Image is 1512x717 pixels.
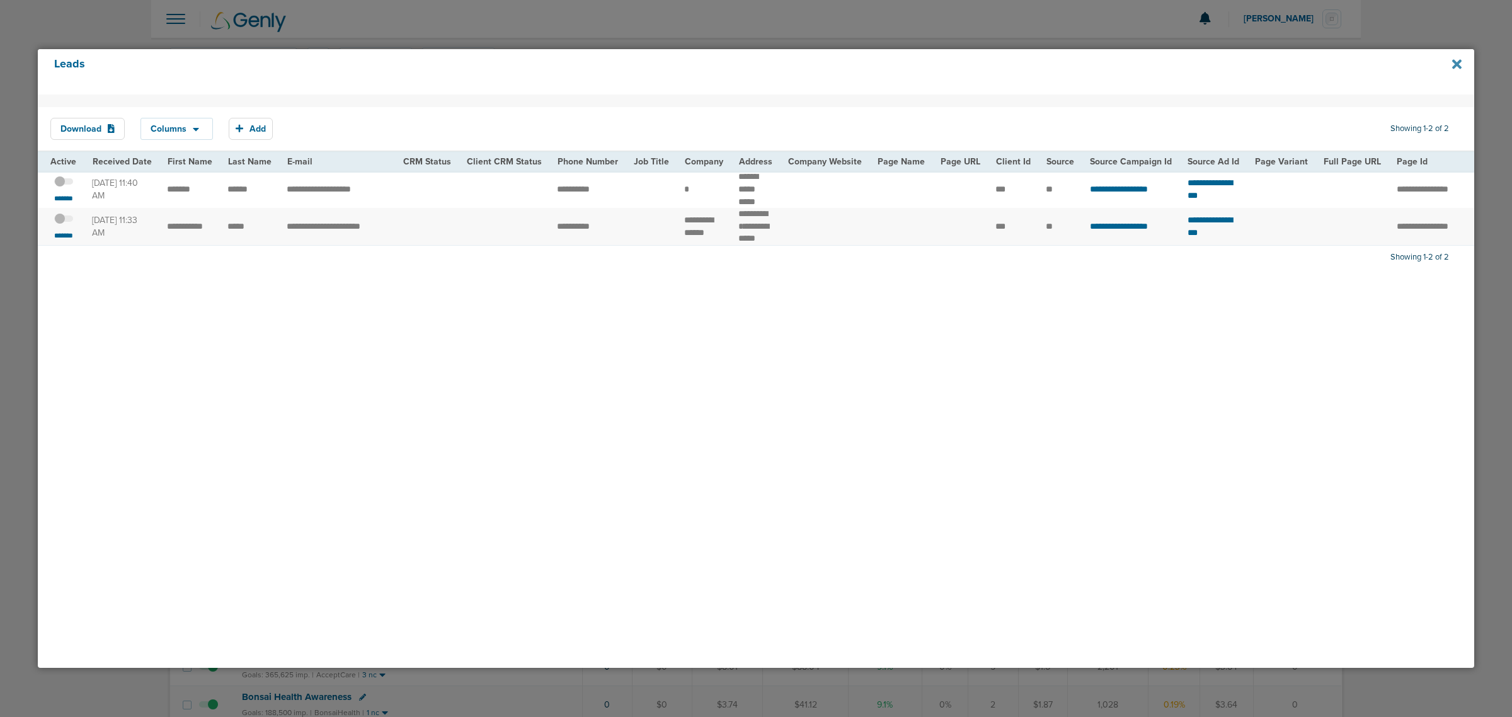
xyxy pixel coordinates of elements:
[1390,123,1449,134] span: Showing 1-2 of 2
[93,156,152,167] span: Received Date
[626,152,677,171] th: Job Title
[287,156,312,167] span: E-mail
[249,123,266,134] span: Add
[1247,152,1316,171] th: Page Variant
[1188,156,1239,167] span: Source Ad Id
[941,156,980,167] span: Page URL
[1389,152,1482,171] th: Page Id
[558,156,618,167] span: Phone Number
[1390,252,1449,263] span: Showing 1-2 of 2
[151,125,186,134] span: Columns
[731,152,780,171] th: Address
[677,152,731,171] th: Company
[54,57,1321,86] h4: Leads
[780,152,869,171] th: Company Website
[50,156,76,167] span: Active
[459,152,549,171] th: Client CRM Status
[84,208,159,245] td: [DATE] 11:33 AM
[84,171,159,208] td: [DATE] 11:40 AM
[1046,156,1074,167] span: Source
[168,156,212,167] span: First Name
[1316,152,1389,171] th: Full Page URL
[996,156,1031,167] span: Client Id
[229,118,273,140] button: Add
[1090,156,1172,167] span: Source Campaign Id
[50,118,125,140] button: Download
[228,156,272,167] span: Last Name
[403,156,451,167] span: CRM Status
[869,152,932,171] th: Page Name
